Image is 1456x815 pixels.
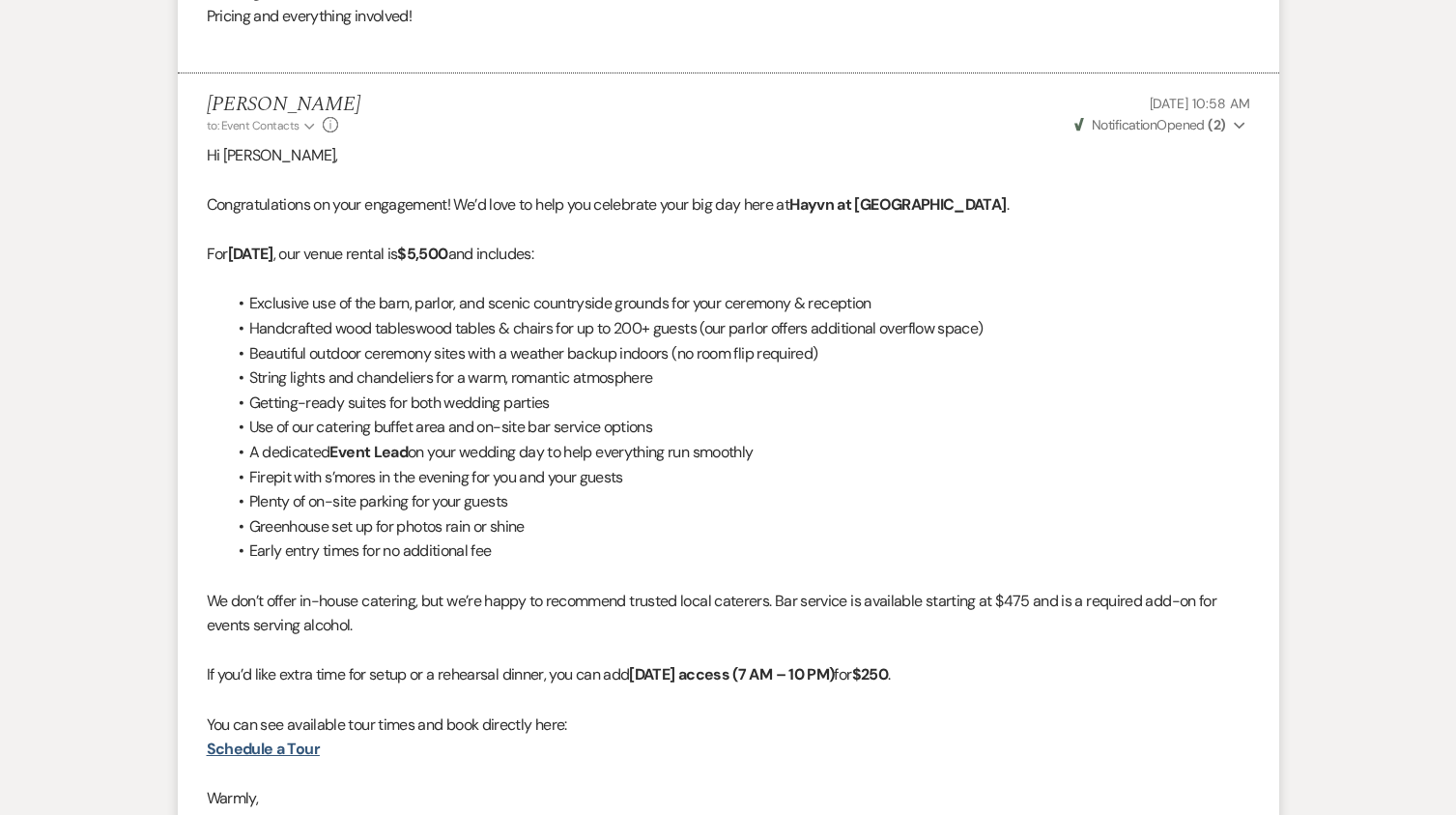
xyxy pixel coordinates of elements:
[629,664,834,684] strong: [DATE] access (7 AM – 10 PM)
[207,589,1250,638] p: We don’t offer in-house catering, but we’re happy to recommend trusted local caterers. Bar servic...
[226,341,1250,366] li: Beautiful outdoor ceremony sites with a weather backup indoors (no room flip required)
[1092,116,1156,133] span: Notification
[397,244,447,264] strong: $5,500
[207,739,320,759] a: Schedule a Tour
[207,713,1250,738] p: You can see available tour times and book directly here:
[226,391,1250,416] li: Getting-ready suites for both wedding parties
[226,489,1250,514] li: Plenty of on-site parking for your guests
[249,318,415,338] span: Handcrafted wood tables
[1208,116,1225,133] strong: ( 2 )
[207,242,1250,267] p: For , our venue rental is and includes:
[1150,95,1250,112] span: [DATE] 10:58 AM
[226,440,1250,465] li: A dedicated on your wedding day to help everything run smoothly
[207,117,318,134] button: to: Event Contacts
[789,194,1006,215] strong: Hayvn at [GEOGRAPHIC_DATA]
[207,192,1250,218] p: Congratulations on your engagement! We’d love to help you celebrate your big day here at .
[1074,116,1226,133] span: Opened
[226,465,1250,490] li: Firepit with s’mores in the evening for you and your guests
[207,93,360,117] h5: [PERSON_NAME]
[207,118,300,133] span: to: Event Contacts
[226,365,1250,391] li: String lights and chandeliers for a warm, romantic atmosphere
[226,514,1250,539] li: Greenhouse set up for photos rain or shine
[329,442,408,462] strong: Event Lead
[228,244,273,264] strong: [DATE]
[226,316,1250,341] li: wood tables & chairs for up to 200+ guests (our parlor offers additional overflow space)
[226,538,1250,564] li: Early entry times for no additional fee
[207,143,1250,168] p: Hi [PERSON_NAME],
[852,664,888,684] strong: $250
[226,291,1250,316] li: Exclusive use of the barn, parlor, and scenic countryside grounds for your ceremony & reception
[1071,115,1250,135] button: NotificationOpened (2)
[207,786,1250,811] p: Warmly,
[207,662,1250,687] p: If you’d like extra time for setup or a rehearsal dinner, you can add for .
[226,415,1250,440] li: Use of our catering buffet area and on-site bar service options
